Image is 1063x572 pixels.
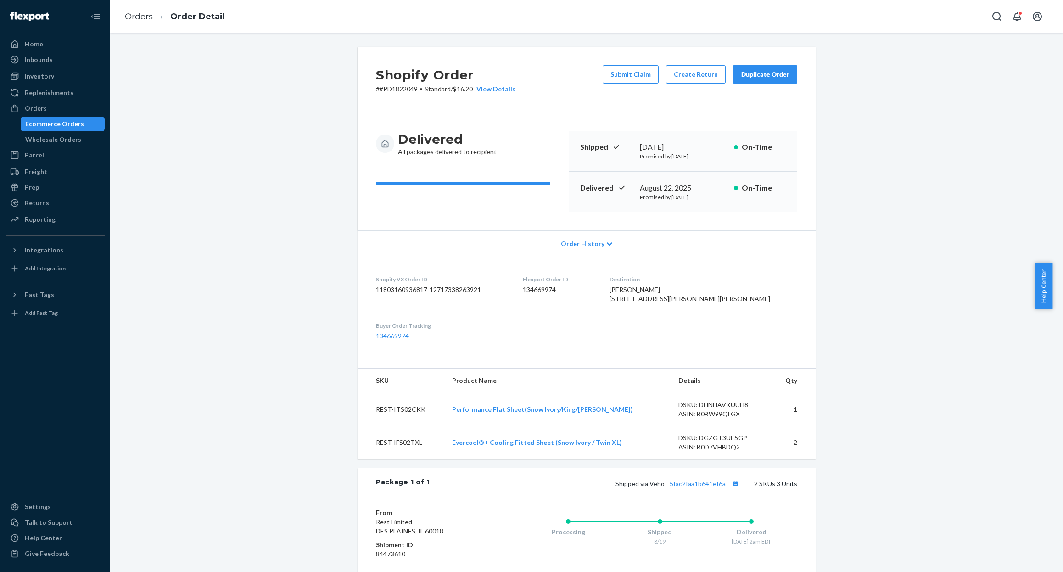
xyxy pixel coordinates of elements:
a: Order Detail [170,11,225,22]
a: 134669974 [376,332,409,340]
div: ASIN: B0BW99QLGX [678,409,765,419]
dt: Shopify V3 Order ID [376,275,508,283]
dd: 84473610 [376,550,486,559]
p: On-Time [742,183,786,193]
dt: From [376,508,486,517]
p: On-Time [742,142,786,152]
span: Shipped via Veho [615,480,741,488]
div: Add Integration [25,264,66,272]
div: Reporting [25,215,56,224]
button: Submit Claim [603,65,659,84]
a: Orders [6,101,105,116]
dd: 134669974 [523,285,595,294]
a: Returns [6,196,105,210]
a: Add Fast Tag [6,306,105,320]
div: Shipped [614,527,706,537]
span: [PERSON_NAME] [STREET_ADDRESS][PERSON_NAME][PERSON_NAME] [610,286,770,303]
td: REST-ITS02CKK [358,393,445,426]
div: 2 SKUs 3 Units [430,477,797,489]
span: Order History [561,239,604,248]
a: Performance Flat Sheet(Snow Ivory/King/[PERSON_NAME]) [452,405,633,413]
button: Open notifications [1008,7,1026,26]
dt: Buyer Order Tracking [376,322,508,330]
a: Inbounds [6,52,105,67]
div: Add Fast Tag [25,309,58,317]
div: Duplicate Order [741,70,789,79]
button: Open account menu [1028,7,1046,26]
th: Product Name [445,369,671,393]
p: Promised by [DATE] [640,193,727,201]
button: Give Feedback [6,546,105,561]
div: Settings [25,502,51,511]
div: Returns [25,198,49,207]
div: [DATE] 2am EDT [705,538,797,545]
span: • [420,85,423,93]
div: Talk to Support [25,518,73,527]
td: 1 [772,393,816,426]
a: Add Integration [6,261,105,276]
div: Delivered [705,527,797,537]
div: Integrations [25,246,63,255]
a: Prep [6,180,105,195]
a: Home [6,37,105,51]
div: Freight [25,167,47,176]
a: Parcel [6,148,105,163]
div: Home [25,39,43,49]
span: Rest Limited DES PLAINES, IL 60018 [376,518,443,535]
th: Details [671,369,772,393]
div: 8/19 [614,538,706,545]
div: All packages delivered to recipient [398,131,497,157]
dt: Shipment ID [376,540,486,550]
div: DSKU: DHNHAVKUUH8 [678,400,765,409]
div: Prep [25,183,39,192]
div: DSKU: DGZGT3UE5GP [678,433,765,443]
span: Standard [425,85,451,93]
a: Orders [125,11,153,22]
td: REST-IFS02TXL [358,426,445,459]
a: 5fac2faa1b641ef6a [670,480,726,488]
div: Orders [25,104,47,113]
a: Replenishments [6,85,105,100]
a: Settings [6,499,105,514]
div: Give Feedback [25,549,69,558]
a: Wholesale Orders [21,132,105,147]
dd: 11803160936817-12717338263921 [376,285,508,294]
dt: Destination [610,275,797,283]
div: Replenishments [25,88,73,97]
div: Parcel [25,151,44,160]
p: Promised by [DATE] [640,152,727,160]
button: View Details [473,84,515,94]
td: 2 [772,426,816,459]
a: Freight [6,164,105,179]
div: Processing [522,527,614,537]
a: Reporting [6,212,105,227]
ol: breadcrumbs [117,3,232,30]
button: Close Navigation [86,7,105,26]
div: Inventory [25,72,54,81]
div: [DATE] [640,142,727,152]
a: Talk to Support [6,515,105,530]
a: Help Center [6,531,105,545]
div: Help Center [25,533,62,543]
button: Open Search Box [988,7,1006,26]
p: Delivered [580,183,632,193]
div: Package 1 of 1 [376,477,430,489]
div: Ecommerce Orders [25,119,84,129]
h2: Shopify Order [376,65,515,84]
h3: Delivered [398,131,497,147]
div: ASIN: B0D7VHBDQ2 [678,443,765,452]
button: Duplicate Order [733,65,797,84]
div: Inbounds [25,55,53,64]
p: # #PD1822049 / $16.20 [376,84,515,94]
a: Inventory [6,69,105,84]
div: Wholesale Orders [25,135,81,144]
div: Fast Tags [25,290,54,299]
div: August 22, 2025 [640,183,727,193]
button: Copy tracking number [729,477,741,489]
button: Help Center [1035,263,1052,309]
a: Evercool®+ Cooling Fitted Sheet (Snow Ivory / Twin XL) [452,438,622,446]
button: Integrations [6,243,105,258]
th: SKU [358,369,445,393]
